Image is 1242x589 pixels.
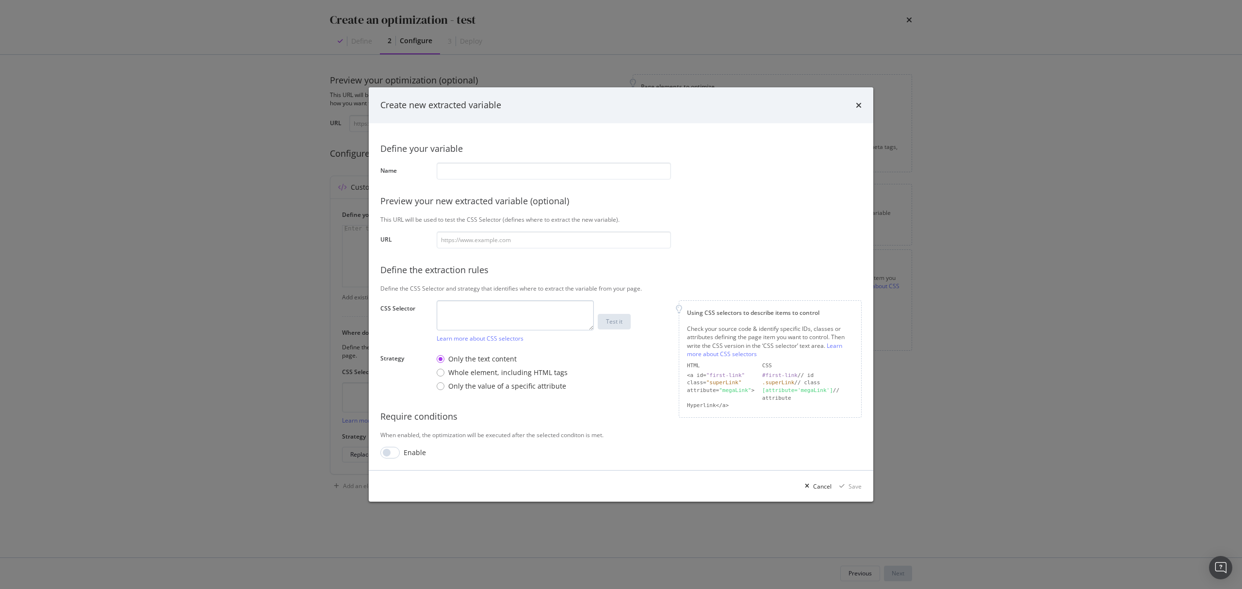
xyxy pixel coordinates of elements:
[437,231,671,248] input: https://www.example.com
[762,362,853,370] div: CSS
[687,309,853,317] div: Using CSS selectors to describe items to control
[606,317,622,326] div: Test it
[437,368,568,377] div: Whole element, including HTML tags
[706,372,745,378] div: "first-link"
[369,87,873,502] div: modal
[762,379,794,386] div: .superLink
[598,314,631,329] button: Test it
[448,354,517,364] div: Only the text content
[380,215,862,224] div: This URL will be used to test the CSS Selector (defines where to extract the new variable).
[835,478,862,494] button: Save
[380,195,862,208] div: Preview your new extracted variable (optional)
[762,371,853,379] div: // id
[687,379,754,387] div: class=
[856,99,862,112] div: times
[687,402,754,409] div: Hyperlink</a>
[437,334,523,343] a: Learn more about CSS selectors
[448,381,566,391] div: Only the value of a specific attribute
[380,166,429,177] label: Name
[380,235,429,246] label: URL
[813,482,832,490] div: Cancel
[380,304,429,340] label: CSS Selector
[687,341,842,358] a: Learn more about CSS selectors
[437,381,568,391] div: Only the value of a specific attribute
[404,448,426,458] div: Enable
[380,431,862,439] div: When enabled, the optimization will be executed after the selected conditon is met.
[849,482,862,490] div: Save
[380,264,862,277] div: Define the extraction rules
[762,379,853,387] div: // class
[448,368,568,377] div: Whole element, including HTML tags
[380,410,862,423] div: Require conditions
[706,379,742,386] div: "superLink"
[437,354,568,364] div: Only the text content
[762,387,853,402] div: // attribute
[719,387,751,393] div: "megaLink"
[762,387,833,393] div: [attribute='megaLink']
[687,387,754,402] div: attribute= >
[380,143,862,155] div: Define your variable
[1209,556,1232,579] div: Open Intercom Messenger
[762,372,798,378] div: #first-link
[380,354,429,393] label: Strategy
[801,478,832,494] button: Cancel
[687,325,853,358] div: Check your source code & identify specific IDs, classes or attributes defining the page item you ...
[380,99,501,112] div: Create new extracted variable
[687,362,754,370] div: HTML
[687,371,754,379] div: <a id=
[380,284,862,293] div: Define the CSS Selector and strategy that identifies where to extract the variable from your page.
